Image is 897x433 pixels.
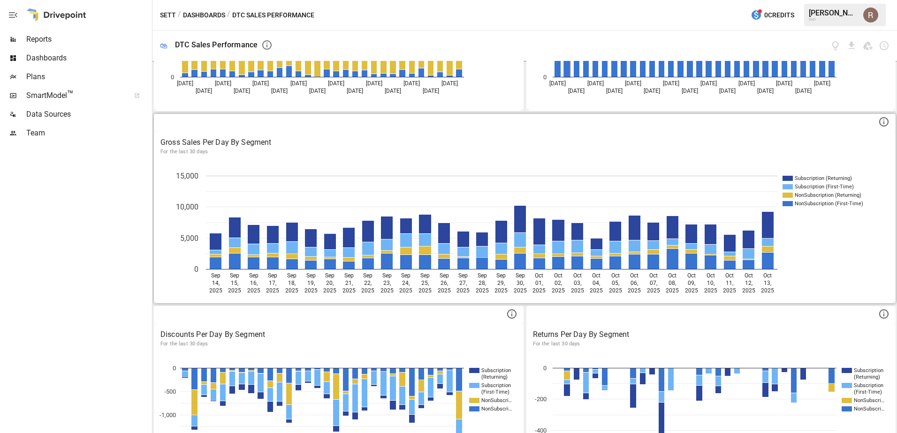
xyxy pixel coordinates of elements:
text: -500 [164,388,176,395]
text: [DATE] [568,88,585,94]
text: 5,000 [180,234,198,243]
p: For the last 30 days [533,340,889,348]
text: Subscription [481,367,511,373]
svg: A chart. [155,162,888,302]
text: [DATE] [252,80,269,87]
span: Team [26,127,150,139]
text: (Returning) [481,374,508,380]
span: SmartModel [26,90,124,101]
text: 2025 [285,287,298,294]
text: NonSubscri… [854,406,884,412]
text: Sep [496,272,506,279]
text: [DATE] [738,80,754,87]
text: 2025 [247,287,260,294]
text: 0 [543,74,547,81]
text: 2025 [361,287,374,294]
text: 22, [364,280,372,286]
text: Sep [249,272,258,279]
text: Sep [458,272,468,279]
button: Schedule dashboard [879,40,889,51]
text: 2025 [438,287,451,294]
text: 26, [441,280,448,286]
text: Sep [363,272,372,279]
text: (First-Time) [854,389,882,395]
text: 2025 [514,287,527,294]
div: 🛍 [160,41,167,50]
p: For the last 30 days [160,148,889,156]
text: 05, [612,280,619,286]
text: [DATE] [366,80,382,87]
text: 23, [383,280,391,286]
text: (First-Time) [481,389,509,395]
p: For the last 30 days [160,340,517,348]
text: Sep [325,272,334,279]
text: 25, [421,280,429,286]
text: 2025 [266,287,279,294]
text: Subscription [854,382,883,388]
text: 20, [326,280,334,286]
span: ™ [67,89,74,100]
text: 2025 [704,287,717,294]
text: [DATE] [549,80,566,87]
text: 11, [726,280,733,286]
span: Data Sources [26,109,150,120]
text: 2025 [761,287,774,294]
button: Ryan McGarvey [858,2,884,28]
text: Sep [516,272,525,279]
text: [DATE] [813,80,830,87]
text: 2025 [323,287,336,294]
text: Sep [344,272,354,279]
span: Plans [26,71,150,82]
text: Oct [725,272,734,279]
text: Sep [382,272,392,279]
text: Subscription (Returning) [795,175,852,181]
text: 0 [543,365,547,372]
text: 01, [535,280,543,286]
text: 06, [631,280,638,286]
text: 2025 [304,287,318,294]
text: [DATE] [215,80,231,87]
text: [DATE] [795,88,811,94]
text: [DATE] [700,80,717,87]
text: 02, [555,280,562,286]
text: Oct [535,272,543,279]
text: -1,000 [160,411,176,418]
text: Oct [554,272,563,279]
div: Ryan McGarvey [863,7,878,22]
text: 09, [688,280,695,286]
button: Save as Google Doc [862,40,873,51]
text: Oct [630,272,639,279]
text: 2025 [552,287,565,294]
text: Oct [745,272,753,279]
text: 03, [574,280,581,286]
text: Sep [420,272,430,279]
text: Sep [287,272,296,279]
text: NonSubscri… [481,406,512,412]
p: Gross Sales Per Day By Segment [160,137,889,148]
div: / [178,9,181,21]
text: 2025 [590,287,603,294]
text: Sep [306,272,316,279]
text: Sep [478,272,487,279]
text: Sep [230,272,239,279]
text: Oct [668,272,677,279]
text: 0 [194,265,198,274]
div: [PERSON_NAME] [809,8,858,17]
text: Oct [763,272,772,279]
text: Oct [649,272,658,279]
text: 2025 [532,287,546,294]
text: 2025 [723,287,736,294]
button: 0Credits [747,7,798,24]
text: 08, [669,280,676,286]
text: 29, [497,280,505,286]
button: Sett [160,9,176,21]
div: Sett [809,17,858,22]
text: 16, [250,280,258,286]
text: 2025 [628,287,641,294]
text: 2025 [380,287,394,294]
text: 17, [269,280,276,286]
text: 2025 [456,287,470,294]
text: [DATE] [681,88,698,94]
text: 04, [593,280,600,286]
